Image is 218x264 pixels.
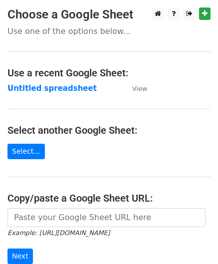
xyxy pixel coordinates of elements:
h4: Select another Google Sheet: [7,124,211,136]
h4: Use a recent Google Sheet: [7,67,211,79]
a: Untitled spreadsheet [7,84,97,93]
a: View [122,84,147,93]
h4: Copy/paste a Google Sheet URL: [7,192,211,204]
small: Example: [URL][DOMAIN_NAME] [7,229,110,237]
small: View [132,85,147,92]
p: Use one of the options below... [7,26,211,36]
a: Select... [7,144,45,159]
input: Next [7,249,33,264]
input: Paste your Google Sheet URL here [7,208,206,227]
h3: Choose a Google Sheet [7,7,211,22]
